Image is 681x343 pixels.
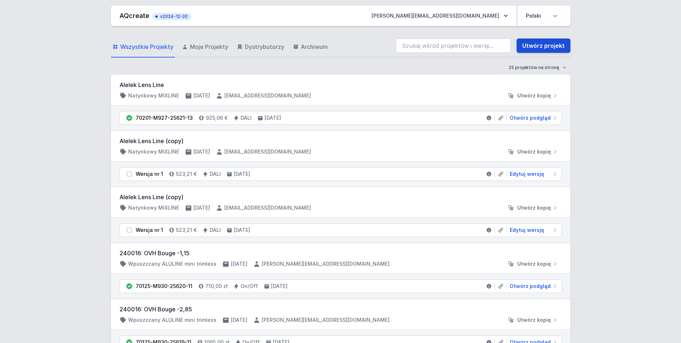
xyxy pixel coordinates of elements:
[245,42,284,51] span: Dystrybutorzy
[271,283,288,290] h4: [DATE]
[193,92,210,99] h4: [DATE]
[181,37,230,58] a: Moje Projekty
[301,42,328,51] span: Archiwum
[510,227,544,234] span: Edytuj wersję
[126,170,133,178] img: draft.svg
[128,204,179,211] h4: Natynkowy MIXLINE
[517,316,551,324] span: Utwórz kopię
[510,283,551,290] span: Otwórz podgląd
[510,170,544,178] span: Edytuj wersję
[176,227,197,234] h4: 523,21 €
[136,114,193,122] div: 70201-M927-25621-13
[262,316,390,324] h4: [PERSON_NAME][EMAIL_ADDRESS][DOMAIN_NAME]
[517,260,551,267] span: Utwórz kopię
[262,260,390,267] h4: [PERSON_NAME][EMAIL_ADDRESS][DOMAIN_NAME]
[265,114,281,122] h4: [DATE]
[231,316,247,324] h4: [DATE]
[517,148,551,155] span: Utwórz kopię
[152,12,191,20] button: v2024-12-30
[120,12,149,19] a: AQcreate
[507,283,559,290] a: Otwórz podgląd
[234,227,250,234] h4: [DATE]
[206,114,228,122] h4: 925,06 €
[241,114,252,122] h4: DALI
[128,260,216,267] h4: Wpuszczany ALULINE mini trimless
[126,227,133,234] img: draft.svg
[504,148,562,155] button: Utwórz kopię
[193,204,210,211] h4: [DATE]
[366,9,514,22] button: [PERSON_NAME][EMAIL_ADDRESS][DOMAIN_NAME]
[210,227,221,234] h4: DALI
[120,305,562,314] h3: 240016: OVH Bouge -2,85
[507,114,559,122] a: Otwórz podgląd
[136,170,163,178] div: Wersja nr 1
[190,42,228,51] span: Moje Projekty
[504,204,562,211] button: Utwórz kopię
[120,193,562,201] h3: Alelek Lens Line (copy)
[507,170,559,178] a: Edytuj wersję
[504,316,562,324] button: Utwórz kopię
[517,92,551,99] span: Utwórz kopię
[136,283,192,290] div: 70125-M930-25620-11
[136,227,163,234] div: Wersja nr 1
[176,170,197,178] h4: 523,21 €
[224,204,311,211] h4: [EMAIL_ADDRESS][DOMAIN_NAME]
[517,38,570,53] a: Utwórz projekt
[507,227,559,234] a: Edytuj wersję
[224,92,311,99] h4: [EMAIL_ADDRESS][DOMAIN_NAME]
[510,114,551,122] span: Otwórz podgląd
[224,148,311,155] h4: [EMAIL_ADDRESS][DOMAIN_NAME]
[504,92,562,99] button: Utwórz kopię
[396,38,511,53] input: Szukaj wśród projektów i wersji...
[235,37,286,58] a: Dystrybutorzy
[504,260,562,267] button: Utwórz kopię
[241,283,258,290] h4: On/Off
[205,283,228,290] h4: 710,00 zł
[120,81,562,89] h3: Alelek Lens Line
[517,204,551,211] span: Utwórz kopię
[128,92,179,99] h4: Natynkowy MIXLINE
[291,37,329,58] a: Archiwum
[120,137,562,145] h3: Alelek Lens Line (copy)
[111,37,175,58] a: Wszystkie Projekty
[120,249,562,257] h3: 240016: OVH Bouge -1,15
[231,260,247,267] h4: [DATE]
[210,170,221,178] h4: DALI
[193,148,210,155] h4: [DATE]
[128,316,216,324] h4: Wpuszczany ALULINE mini trimless
[156,14,188,19] span: v2024-12-30
[128,148,179,155] h4: Natynkowy MIXLINE
[120,42,173,51] span: Wszystkie Projekty
[522,9,562,22] select: Wybierz język
[234,170,250,178] h4: [DATE]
